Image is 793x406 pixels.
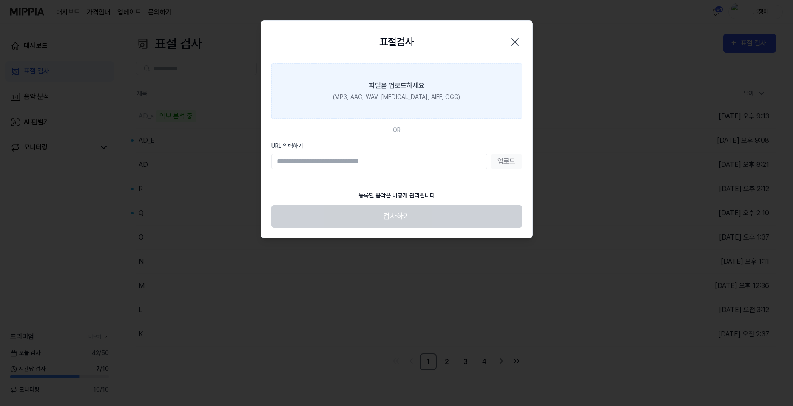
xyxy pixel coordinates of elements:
[271,141,522,150] label: URL 입력하기
[333,93,460,101] div: (MP3, AAC, WAV, [MEDICAL_DATA], AIFF, OGG)
[393,126,401,135] div: OR
[353,186,440,205] div: 등록된 음악은 비공개 관리됩니다
[369,81,424,91] div: 파일을 업로드하세요
[379,34,414,50] h2: 표절검사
